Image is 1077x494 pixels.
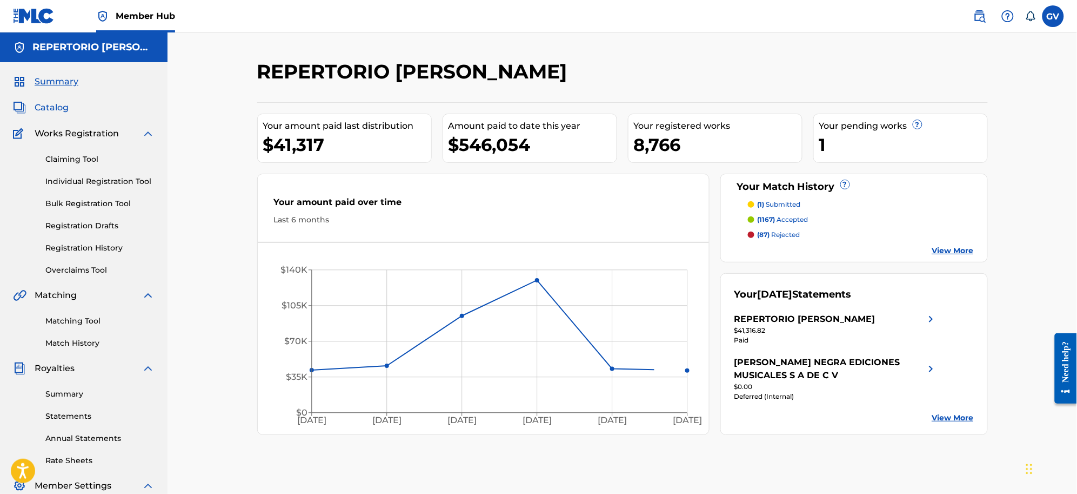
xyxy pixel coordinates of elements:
[13,362,26,375] img: Royalties
[35,101,69,114] span: Catalog
[274,214,693,226] div: Last 6 months
[819,133,987,157] div: 1
[116,10,175,22] span: Member Hub
[734,382,938,392] div: $0.00
[282,301,307,311] tspan: $105K
[280,265,307,275] tspan: $140K
[45,198,155,209] a: Bulk Registration Tool
[13,75,78,88] a: SummarySummary
[1042,5,1064,27] div: User Menu
[45,154,155,165] a: Claiming Tool
[45,176,155,187] a: Individual Registration Tool
[32,41,155,54] h5: REPERTORIO VEGA
[449,120,617,133] div: Amount paid to date this year
[13,101,26,114] img: Catalog
[142,479,155,492] img: expand
[263,120,431,133] div: Your amount paid last distribution
[447,415,477,425] tspan: [DATE]
[997,5,1019,27] div: Help
[45,265,155,276] a: Overclaims Tool
[274,196,693,214] div: Your amount paid over time
[257,60,573,84] h2: REPERTORIO [PERSON_NAME]
[925,356,938,382] img: right chevron icon
[1047,325,1077,412] iframe: Resource Center
[142,362,155,375] img: expand
[758,230,770,239] span: (87)
[35,127,119,140] span: Works Registration
[297,415,326,425] tspan: [DATE]
[748,200,974,209] a: (1) submitted
[263,133,431,157] div: $41,317
[96,10,109,23] img: Top Rightsholder
[13,127,27,140] img: Works Registration
[45,455,155,466] a: Rate Sheets
[673,415,702,425] tspan: [DATE]
[286,372,307,383] tspan: $35K
[734,326,938,335] div: $41,316.82
[45,388,155,400] a: Summary
[748,215,974,225] a: (1167) accepted
[913,120,922,129] span: ?
[1001,10,1014,23] img: help
[35,75,78,88] span: Summary
[284,337,307,347] tspan: $70K
[13,479,26,492] img: Member Settings
[45,411,155,422] a: Statements
[45,338,155,349] a: Match History
[758,200,801,209] p: submitted
[142,289,155,302] img: expand
[969,5,991,27] a: Public Search
[634,133,802,157] div: 8,766
[819,120,987,133] div: Your pending works
[598,415,627,425] tspan: [DATE]
[734,392,938,401] div: Deferred (Internal)
[13,8,55,24] img: MLC Logo
[841,180,849,189] span: ?
[523,415,552,425] tspan: [DATE]
[748,230,974,240] a: (87) rejected
[372,415,402,425] tspan: [DATE]
[13,41,26,54] img: Accounts
[734,313,938,345] a: REPERTORIO [PERSON_NAME]right chevron icon$41,316.82Paid
[13,75,26,88] img: Summary
[758,215,808,225] p: accepted
[1025,11,1036,22] div: Notifications
[296,408,307,418] tspan: $0
[1026,453,1033,485] div: Arrastrar
[13,289,26,302] img: Matching
[45,433,155,444] a: Annual Statements
[758,215,775,223] span: (1167)
[1023,442,1077,494] iframe: Chat Widget
[758,288,793,300] span: [DATE]
[758,200,765,208] span: (1)
[932,412,974,424] a: View More
[35,362,75,375] span: Royalties
[634,120,802,133] div: Your registered works
[45,220,155,232] a: Registration Drafts
[734,313,875,326] div: REPERTORIO [PERSON_NAME]
[734,287,852,302] div: Your Statements
[35,289,77,302] span: Matching
[142,127,155,140] img: expand
[45,315,155,327] a: Matching Tool
[13,101,69,114] a: CatalogCatalog
[973,10,986,23] img: search
[734,356,925,382] div: [PERSON_NAME] NEGRA EDICIONES MUSICALES S A DE C V
[932,245,974,256] a: View More
[1023,442,1077,494] div: Widget de chat
[734,180,974,194] div: Your Match History
[35,479,111,492] span: Member Settings
[449,133,617,157] div: $546,054
[758,230,800,240] p: rejected
[45,242,155,254] a: Registration History
[734,335,938,345] div: Paid
[925,313,938,326] img: right chevron icon
[734,356,938,401] a: [PERSON_NAME] NEGRA EDICIONES MUSICALES S A DE C Vright chevron icon$0.00Deferred (Internal)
